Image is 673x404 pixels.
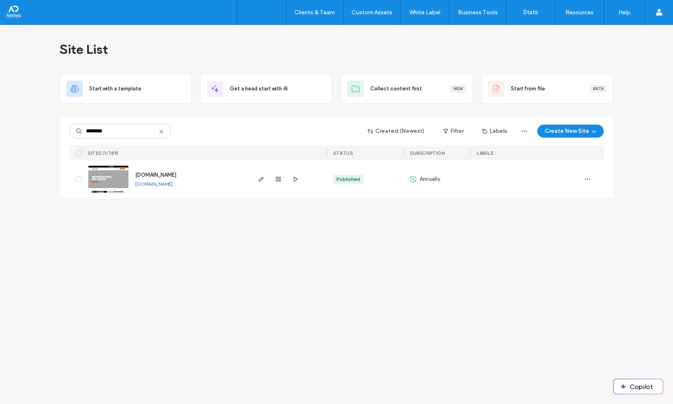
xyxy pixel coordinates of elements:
label: Resources [565,9,594,16]
label: Business Tools [458,9,498,16]
div: Get a head start with AI [200,74,332,104]
label: Custom Assets [352,9,392,16]
div: Beta [590,85,607,92]
button: Filter [435,125,472,138]
div: Collect content firstNew [341,74,473,104]
a: [DOMAIN_NAME] [135,181,173,187]
label: Help [618,9,631,16]
span: Start from file [511,85,545,93]
span: STATUS [333,150,353,156]
span: Site List [59,41,108,57]
span: LABELS [477,150,493,156]
div: New [450,85,466,92]
div: Start from fileBeta [481,74,614,104]
label: Clients & Team [295,9,335,16]
span: Get a head start with AI [230,85,288,93]
div: Published [336,176,360,183]
button: Create New Site [537,125,604,138]
span: Collect content first [370,85,422,93]
span: Help [19,6,35,13]
button: Labels [475,125,515,138]
button: Copilot [614,379,663,394]
a: [DOMAIN_NAME] [135,172,176,178]
span: Annually [420,175,441,183]
span: SUBSCRIPTION [410,150,444,156]
label: Sites [255,9,269,16]
label: Stats [523,9,538,16]
span: SITES (1/789) [88,150,119,156]
label: White Label [409,9,440,16]
button: Created (Newest) [361,125,432,138]
div: Start with a template [59,74,192,104]
span: Start with a template [89,85,141,93]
